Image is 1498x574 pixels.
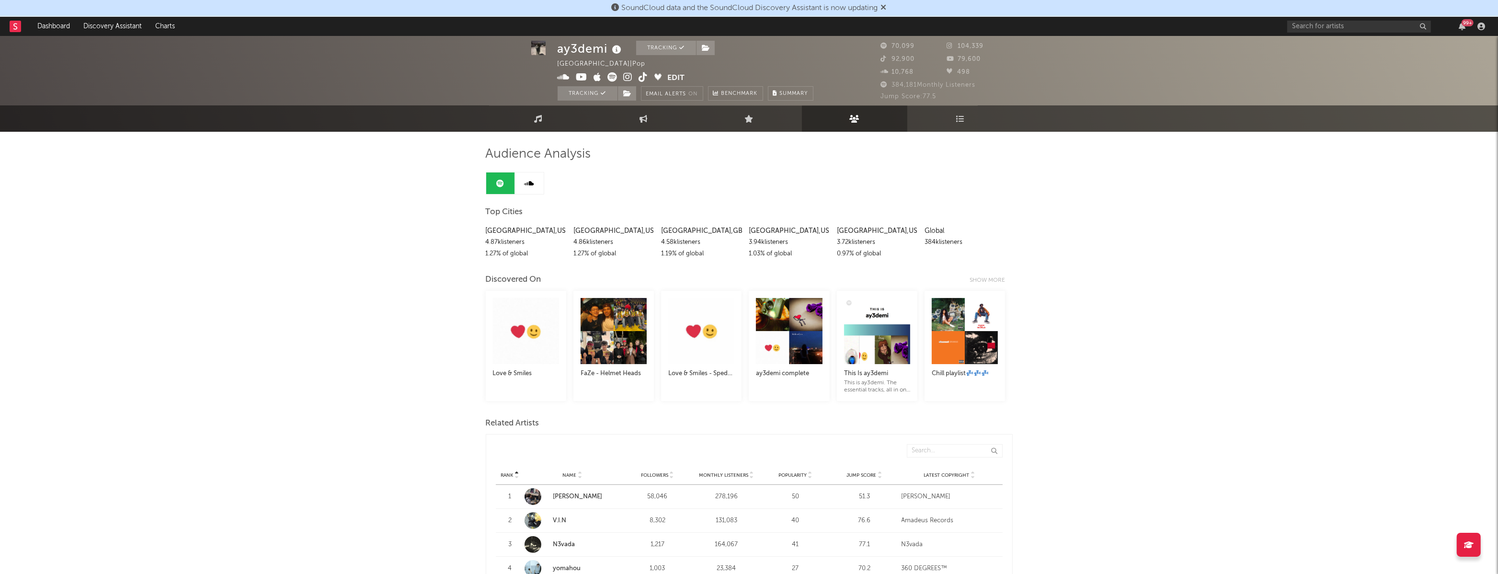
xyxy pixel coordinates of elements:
[902,492,998,502] div: [PERSON_NAME]
[661,248,742,260] div: 1.19 % of global
[749,237,829,248] div: 3.94k listeners
[844,358,910,394] a: This Is ay3demiThis is ay3demi. The essential tracks, all in one playlist.
[907,444,1003,458] input: Search...
[833,564,897,574] div: 70.2
[525,488,621,505] a: [PERSON_NAME]
[778,472,807,478] span: Popularity
[668,358,734,387] a: Love & Smiles - Sped Up
[924,472,970,478] span: Latest Copyright
[695,516,759,526] div: 131,083
[486,237,566,248] div: 4.87k listeners
[636,41,696,55] button: Tracking
[149,17,182,36] a: Charts
[881,43,915,49] span: 70,099
[1287,21,1431,33] input: Search for artists
[661,225,742,237] div: [GEOGRAPHIC_DATA] , GB
[501,564,520,574] div: 4
[77,17,149,36] a: Discovery Assistant
[847,472,877,478] span: Jump Score
[501,540,520,550] div: 3
[558,41,624,57] div: ay3demi
[581,368,647,379] div: FaZe - Helmet Heads
[486,225,566,237] div: [GEOGRAPHIC_DATA] , US
[689,92,698,97] em: On
[970,275,1013,286] div: Show more
[525,536,621,553] a: N3vada
[881,93,937,100] span: Jump Score: 77.5
[699,472,748,478] span: Monthly Listeners
[501,516,520,526] div: 2
[31,17,77,36] a: Dashboard
[573,237,654,248] div: 4.86k listeners
[525,512,621,529] a: V.I.N
[764,492,828,502] div: 50
[902,540,998,550] div: N3vada
[833,540,897,550] div: 77.1
[501,492,520,502] div: 1
[695,564,759,574] div: 23,384
[764,540,828,550] div: 41
[626,540,690,550] div: 1,217
[833,516,897,526] div: 76.6
[837,237,917,248] div: 3.72k listeners
[626,516,690,526] div: 8,302
[902,516,998,526] div: Amadeus Records
[932,368,998,379] div: Chill playlist💤💤💤
[756,358,822,387] a: ay3demi complete
[553,494,603,500] a: [PERSON_NAME]
[553,565,581,572] a: yomahou
[695,540,759,550] div: 164,067
[626,564,690,574] div: 1,003
[947,69,970,75] span: 498
[749,225,829,237] div: [GEOGRAPHIC_DATA] , US
[844,368,910,379] div: This Is ay3demi
[756,368,822,379] div: ay3demi complete
[486,149,591,160] span: Audience Analysis
[768,86,813,101] button: Summary
[708,86,763,101] a: Benchmark
[902,564,998,574] div: 360 DEGREES™
[641,86,703,101] button: Email AlertsOn
[501,472,514,478] span: Rank
[947,56,981,62] span: 79,600
[764,516,828,526] div: 40
[626,492,690,502] div: 58,046
[581,358,647,387] a: FaZe - Helmet Heads
[553,517,567,524] a: V.I.N
[925,237,1005,248] div: 384k listeners
[493,358,559,387] a: Love & Smiles
[668,368,734,379] div: Love & Smiles - Sped Up
[668,72,685,84] button: Edit
[622,4,878,12] span: SoundCloud data and the SoundCloud Discovery Assistant is now updating
[764,564,828,574] div: 27
[833,492,897,502] div: 51.3
[1462,19,1474,26] div: 99 +
[881,82,976,88] span: 384,181 Monthly Listeners
[695,492,759,502] div: 278,196
[661,237,742,248] div: 4.58k listeners
[881,69,914,75] span: 10,768
[844,379,910,394] div: This is ay3demi. The essential tracks, all in one playlist.
[563,472,577,478] span: Name
[925,225,1005,237] div: Global
[881,56,915,62] span: 92,900
[641,472,668,478] span: Followers
[721,88,758,100] span: Benchmark
[553,541,575,548] a: N3vada
[881,4,887,12] span: Dismiss
[486,248,566,260] div: 1.27 % of global
[837,225,917,237] div: [GEOGRAPHIC_DATA] , US
[932,358,998,387] a: Chill playlist💤💤💤
[558,58,657,70] div: [GEOGRAPHIC_DATA] | Pop
[947,43,983,49] span: 104,339
[837,248,917,260] div: 0.97 % of global
[780,91,808,96] span: Summary
[493,368,559,379] div: Love & Smiles
[486,274,541,286] div: Discovered On
[573,225,654,237] div: [GEOGRAPHIC_DATA] , US
[558,86,617,101] button: Tracking
[749,248,829,260] div: 1.03 % of global
[573,248,654,260] div: 1.27 % of global
[486,418,539,429] span: Related Artists
[1459,23,1465,30] button: 99+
